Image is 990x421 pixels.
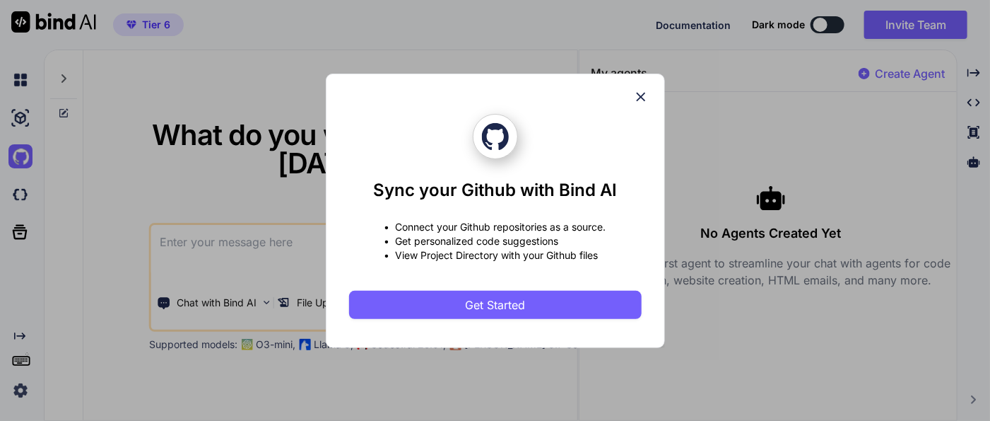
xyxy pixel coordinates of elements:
span: Get Started [465,296,525,313]
button: Get Started [349,291,642,319]
p: • View Project Directory with your Github files [384,248,606,263]
p: • Connect your Github repositories as a source. [384,220,606,234]
h1: Sync your Github with Bind AI [373,179,617,202]
p: • Get personalized code suggestions [384,234,606,248]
